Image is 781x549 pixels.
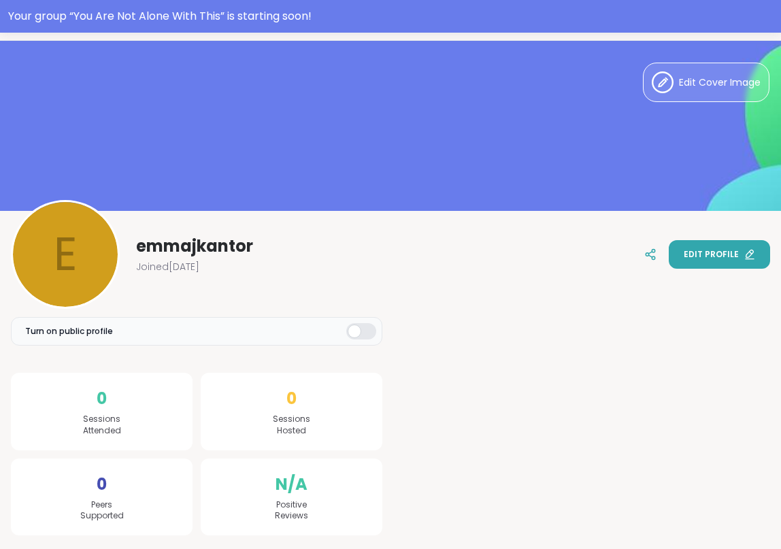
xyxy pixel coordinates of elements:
[80,499,124,522] span: Peers Supported
[8,8,773,24] div: Your group “ You Are Not Alone With This ” is starting soon!
[136,235,253,257] span: emmajkantor
[684,248,739,261] span: Edit profile
[669,240,770,269] button: Edit profile
[273,414,310,437] span: Sessions Hosted
[97,386,107,411] span: 0
[83,414,121,437] span: Sessions Attended
[679,76,761,90] span: Edit Cover Image
[97,472,107,497] span: 0
[275,499,308,522] span: Positive Reviews
[276,472,308,497] span: N/A
[643,63,769,102] button: Edit Cover Image
[286,386,297,411] span: 0
[25,325,113,337] span: Turn on public profile
[136,260,199,273] span: Joined [DATE]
